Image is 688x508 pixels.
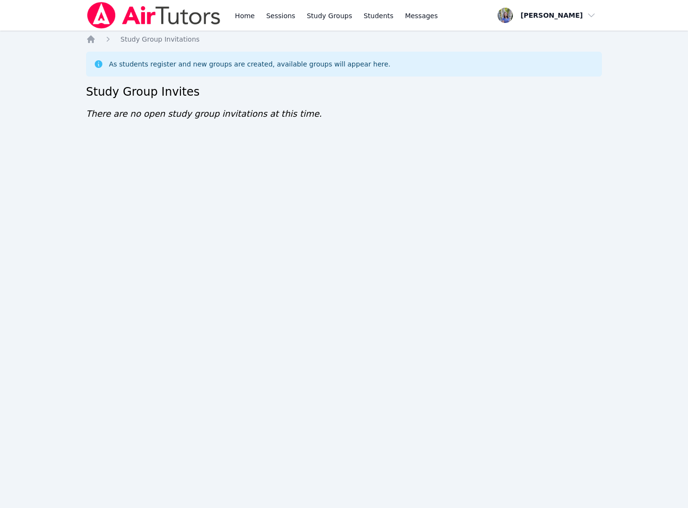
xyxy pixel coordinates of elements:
[109,59,390,69] div: As students register and new groups are created, available groups will appear here.
[86,34,602,44] nav: Breadcrumb
[121,35,200,43] span: Study Group Invitations
[86,84,602,99] h2: Study Group Invites
[86,109,322,119] span: There are no open study group invitations at this time.
[86,2,222,29] img: Air Tutors
[121,34,200,44] a: Study Group Invitations
[405,11,438,21] span: Messages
